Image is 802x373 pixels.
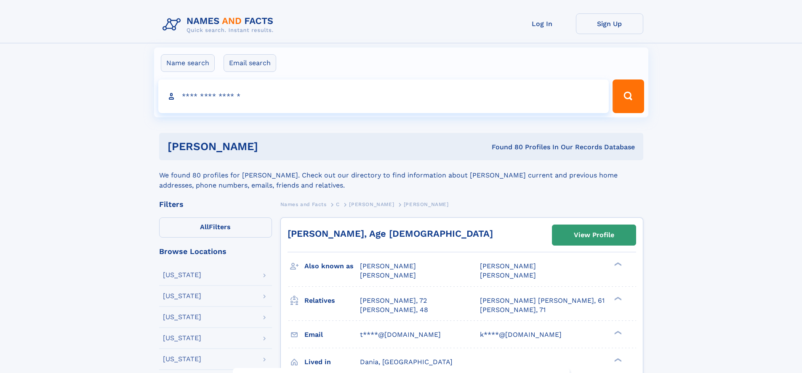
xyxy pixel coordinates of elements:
h1: [PERSON_NAME] [168,141,375,152]
a: Log In [509,13,576,34]
h3: Email [304,328,360,342]
span: [PERSON_NAME] [404,201,449,207]
button: Search Button [613,79,644,113]
span: All [200,223,209,231]
label: Filters [159,217,272,238]
input: search input [158,79,609,113]
span: [PERSON_NAME] [349,201,394,207]
div: Filters [159,201,272,208]
div: [US_STATE] [163,272,201,278]
a: C [336,199,340,209]
a: [PERSON_NAME] [PERSON_NAME], 61 [480,296,605,305]
a: [PERSON_NAME], 72 [360,296,427,305]
a: View Profile [552,225,636,245]
div: Found 80 Profiles In Our Records Database [375,143,635,152]
h3: Lived in [304,355,360,369]
span: [PERSON_NAME] [480,271,536,279]
div: We found 80 profiles for [PERSON_NAME]. Check out our directory to find information about [PERSON... [159,160,643,190]
a: Sign Up [576,13,643,34]
img: Logo Names and Facts [159,13,280,36]
div: ❯ [612,296,622,301]
div: [US_STATE] [163,335,201,341]
div: ❯ [612,357,622,362]
h3: Also known as [304,259,360,273]
a: [PERSON_NAME], 71 [480,305,546,315]
div: View Profile [574,225,614,245]
div: [US_STATE] [163,314,201,320]
div: [US_STATE] [163,356,201,362]
div: Browse Locations [159,248,272,255]
a: [PERSON_NAME], Age [DEMOGRAPHIC_DATA] [288,228,493,239]
div: [US_STATE] [163,293,201,299]
a: [PERSON_NAME] [349,199,394,209]
span: [PERSON_NAME] [360,262,416,270]
a: [PERSON_NAME], 48 [360,305,428,315]
div: ❯ [612,330,622,335]
span: Dania, [GEOGRAPHIC_DATA] [360,358,453,366]
a: Names and Facts [280,199,327,209]
span: [PERSON_NAME] [480,262,536,270]
div: ❯ [612,262,622,267]
h3: Relatives [304,294,360,308]
span: C [336,201,340,207]
label: Email search [224,54,276,72]
label: Name search [161,54,215,72]
span: [PERSON_NAME] [360,271,416,279]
